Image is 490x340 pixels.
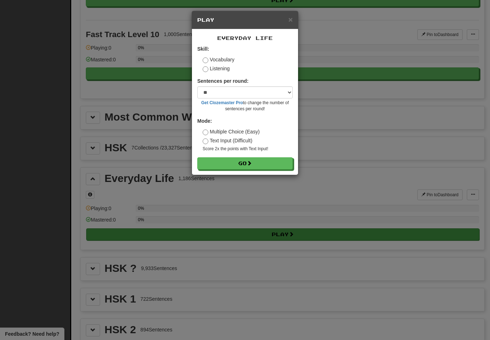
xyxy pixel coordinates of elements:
[197,77,249,85] label: Sentences per round:
[197,46,209,52] strong: Skill:
[197,16,293,24] h5: Play
[203,57,208,63] input: Vocabulary
[203,128,260,135] label: Multiple Choice (Easy)
[197,118,212,124] strong: Mode:
[203,65,230,72] label: Listening
[203,130,208,135] input: Multiple Choice (Easy)
[203,146,293,152] small: Score 2x the points with Text Input !
[201,100,243,105] a: Get Clozemaster Pro
[288,16,293,23] button: Close
[203,137,252,144] label: Text Input (Difficult)
[288,15,293,24] span: ×
[197,100,293,112] small: to change the number of sentences per round!
[197,157,293,169] button: Go
[217,35,273,41] span: Everyday Life
[203,66,208,72] input: Listening
[203,56,234,63] label: Vocabulary
[203,138,208,144] input: Text Input (Difficult)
